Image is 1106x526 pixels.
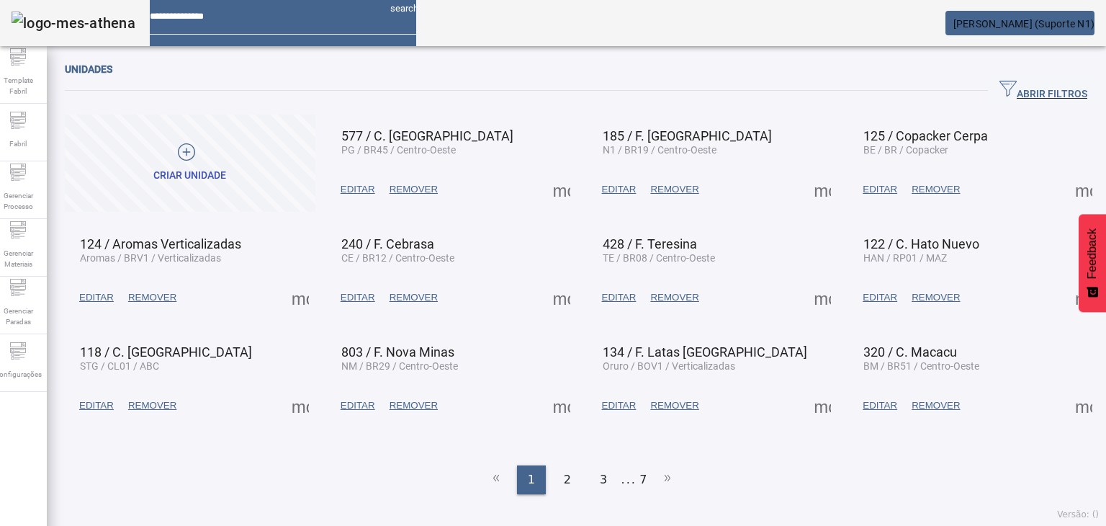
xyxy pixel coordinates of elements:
[341,128,513,143] span: 577 / C. [GEOGRAPHIC_DATA]
[80,360,159,372] span: STG / CL01 / ABC
[128,398,176,413] span: REMOVER
[121,393,184,419] button: REMOVER
[382,177,445,202] button: REMOVER
[855,393,904,419] button: EDITAR
[72,285,121,311] button: EDITAR
[621,465,636,494] li: ...
[341,398,375,413] span: EDITAR
[863,144,948,156] span: BE / BR / Copacker
[549,177,575,202] button: Mais
[809,285,835,311] button: Mais
[287,285,313,311] button: Mais
[863,360,979,372] span: BM / BR51 / Centro-Oeste
[863,398,897,413] span: EDITAR
[912,182,960,197] span: REMOVER
[80,344,252,360] span: 118 / C. [GEOGRAPHIC_DATA]
[603,144,716,156] span: N1 / BR19 / Centro-Oeste
[863,252,947,264] span: HAN / RP01 / MAZ
[912,290,960,305] span: REMOVER
[643,285,706,311] button: REMOVER
[650,290,698,305] span: REMOVER
[390,182,438,197] span: REMOVER
[12,12,135,35] img: logo-mes-athena
[953,18,1095,30] span: [PERSON_NAME] (Suporte N1)
[341,344,454,360] span: 803 / F. Nova Minas
[603,236,697,251] span: 428 / F. Teresina
[1071,177,1097,202] button: Mais
[863,290,897,305] span: EDITAR
[639,465,647,494] li: 7
[904,177,967,202] button: REMOVER
[603,128,772,143] span: 185 / F. [GEOGRAPHIC_DATA]
[549,285,575,311] button: Mais
[153,169,226,183] div: Criar unidade
[79,290,114,305] span: EDITAR
[863,344,957,360] span: 320 / C. Macacu
[643,177,706,202] button: REMOVER
[904,285,967,311] button: REMOVER
[128,290,176,305] span: REMOVER
[863,182,897,197] span: EDITAR
[1057,509,1099,520] span: Versão: ()
[333,285,382,311] button: EDITAR
[603,344,807,360] span: 134 / F. Latas [GEOGRAPHIC_DATA]
[72,393,121,419] button: EDITAR
[912,398,960,413] span: REMOVER
[341,290,375,305] span: EDITAR
[564,471,571,489] span: 2
[65,63,112,75] span: Unidades
[333,393,382,419] button: EDITAR
[390,290,438,305] span: REMOVER
[863,236,979,251] span: 122 / C. Hato Nuevo
[80,236,241,251] span: 124 / Aromas Verticalizadas
[79,398,114,413] span: EDITAR
[1071,285,1097,311] button: Mais
[595,285,644,311] button: EDITAR
[600,471,607,489] span: 3
[904,393,967,419] button: REMOVER
[390,398,438,413] span: REMOVER
[341,182,375,197] span: EDITAR
[863,128,988,143] span: 125 / Copacker Cerpa
[1086,228,1099,279] span: Feedback
[341,360,458,372] span: NM / BR29 / Centro-Oeste
[650,182,698,197] span: REMOVER
[643,393,706,419] button: REMOVER
[809,393,835,419] button: Mais
[341,236,434,251] span: 240 / F. Cebrasa
[988,78,1099,104] button: ABRIR FILTROS
[341,252,454,264] span: CE / BR12 / Centro-Oeste
[999,80,1087,102] span: ABRIR FILTROS
[333,177,382,202] button: EDITAR
[855,285,904,311] button: EDITAR
[602,182,637,197] span: EDITAR
[603,252,715,264] span: TE / BR08 / Centro-Oeste
[549,393,575,419] button: Mais
[855,177,904,202] button: EDITAR
[80,252,221,264] span: Aromas / BRV1 / Verticalizadas
[602,290,637,305] span: EDITAR
[287,393,313,419] button: Mais
[650,398,698,413] span: REMOVER
[382,285,445,311] button: REMOVER
[65,115,315,212] button: Criar unidade
[595,393,644,419] button: EDITAR
[1079,214,1106,312] button: Feedback - Mostrar pesquisa
[5,134,31,153] span: Fabril
[603,360,735,372] span: Oruro / BOV1 / Verticalizadas
[1071,393,1097,419] button: Mais
[121,285,184,311] button: REMOVER
[595,177,644,202] button: EDITAR
[602,398,637,413] span: EDITAR
[341,144,456,156] span: PG / BR45 / Centro-Oeste
[382,393,445,419] button: REMOVER
[809,177,835,202] button: Mais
